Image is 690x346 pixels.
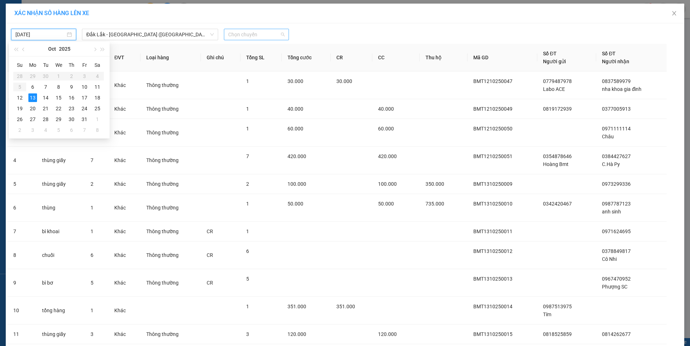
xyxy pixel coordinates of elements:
span: BMT1210250049 [473,106,512,112]
span: 0342420467 [543,201,572,207]
span: 1 [91,229,93,234]
span: Số ĐT [543,51,557,56]
span: BMT1310250011 [473,229,512,234]
span: CR [207,280,213,286]
td: Thông thường [141,99,201,119]
span: 7 [91,157,93,163]
span: close [671,10,677,16]
span: 50.000 [378,201,394,207]
th: Thu hộ [420,44,467,71]
td: Khác [109,297,140,324]
th: STT [8,44,36,71]
span: Số ĐT [602,51,616,56]
span: BMT1310250014 [473,304,512,309]
span: 351.000 [287,304,306,309]
span: BMT1210250050 [473,126,512,132]
td: 10 [8,297,36,324]
th: Mã GD [468,44,537,71]
span: 2 [91,181,93,187]
th: SL [85,44,109,71]
td: Khác [109,174,140,194]
td: 3 [8,119,36,147]
span: 1 [246,304,249,309]
span: CR [207,252,213,258]
span: 7 [246,153,249,159]
button: Close [664,4,684,24]
span: Châu [602,134,614,139]
span: anh sinh [602,209,621,214]
span: 0354878646 [543,153,572,159]
span: Người gửi [543,59,566,64]
span: Labo ACE [543,86,565,92]
span: 30.000 [336,78,352,84]
td: tổng hàng [36,297,85,324]
td: Thông thường [141,194,201,222]
span: 0819172939 [543,106,572,112]
td: 6 [8,194,36,222]
th: Ghi chú [201,44,240,71]
td: Khác [109,269,140,297]
span: 6 [246,248,249,254]
span: 5 [246,276,249,282]
th: Tổng SL [240,44,281,71]
span: BMT1310250012 [473,248,512,254]
span: BMT1310250010 [473,201,512,207]
span: XÁC NHẬN SỐ HÀNG LÊN XE [14,10,89,17]
td: 11 [8,324,36,344]
span: [PERSON_NAME] [80,20,137,27]
span: 1 [246,126,249,132]
span: 0987513975 [543,304,572,309]
td: bì khoai [36,222,85,241]
td: 2 [8,99,36,119]
span: Thời gian : - Nhân viên nhận hàng : [27,12,190,27]
span: 3 [91,331,93,337]
td: Thông thường [141,147,201,174]
td: Khác [109,99,140,119]
span: 1 [91,205,93,211]
span: 60.000 [287,126,303,132]
span: 120.000 [287,331,306,337]
td: Thông thường [141,241,201,269]
span: 0973299336 [602,181,631,187]
span: Đắk Lắk - Phú Yên (SC) [86,29,214,40]
span: down [210,32,214,37]
span: 100.000 [378,181,397,187]
span: BMT1210250047 [473,78,512,84]
span: Phượng SC [602,284,627,290]
span: 1 [246,201,249,207]
span: 1 [91,308,93,313]
span: 420.000 [287,153,306,159]
span: 09:20:49 [DATE] [63,12,114,19]
span: Tím [543,312,551,317]
td: thùng [36,194,85,222]
span: BMT1210250051 [473,153,512,159]
span: C.Hà Py [602,161,620,167]
td: 1 [8,71,36,99]
td: Khác [109,119,140,147]
th: Loại hàng [141,44,201,71]
span: 0818525859 [543,331,572,337]
span: 0837589979 [602,78,631,84]
span: 1 [91,106,93,112]
span: 1 [91,82,93,88]
td: Thông thường [141,222,201,241]
span: 30.000 [287,78,303,84]
input: 13/10/2025 [15,31,65,38]
td: 9 [8,269,36,297]
td: Khác [109,194,140,222]
th: CC [372,44,420,71]
span: Người nhận [602,59,629,64]
span: 2 [246,181,249,187]
td: Khác [109,241,140,269]
th: ĐVT [109,44,140,71]
span: 0971111114 [602,126,631,132]
span: 351.000 [336,304,355,309]
td: Thông thường [141,269,201,297]
span: 1 [246,78,249,84]
td: thùng giấy [36,324,85,344]
span: 0967470952 [602,276,631,282]
span: 350.000 [425,181,444,187]
span: 5 [91,280,93,286]
span: BMT1310250015 [473,331,512,337]
span: 735.000 [425,201,444,207]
